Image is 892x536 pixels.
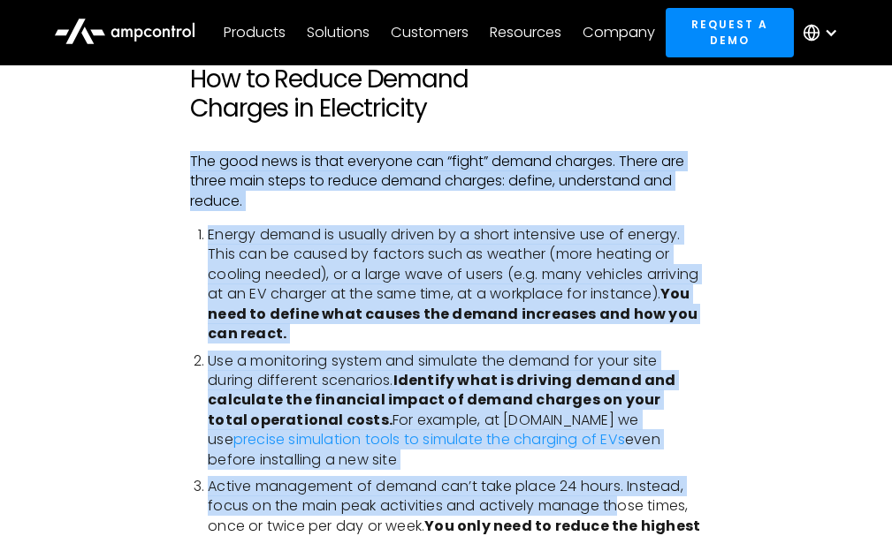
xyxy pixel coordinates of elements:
[190,64,702,124] h2: How to Reduce Demand Charges in Electricity
[490,23,561,42] div: Resources
[233,429,625,449] a: precise simulation tools to simulate the charging of EVs
[307,23,370,42] div: Solutions
[190,152,702,211] p: The good news is that everyone can “fight” demand charges. There are three main steps to reduce d...
[224,23,286,42] div: Products
[208,225,702,343] li: Energy demand is usually driven by a short intensive use of energy. This can be caused by factors...
[583,23,655,42] div: Company
[208,370,675,430] strong: Identify what is driving demand and calculate the financial impact of demand charges on your tota...
[666,8,795,57] a: Request a demo
[391,23,469,42] div: Customers
[208,351,702,470] li: Use a monitoring system and simulate the demand for your site during different scenarios. For exa...
[208,283,698,343] strong: You need to define what causes the demand increases and how you can react.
